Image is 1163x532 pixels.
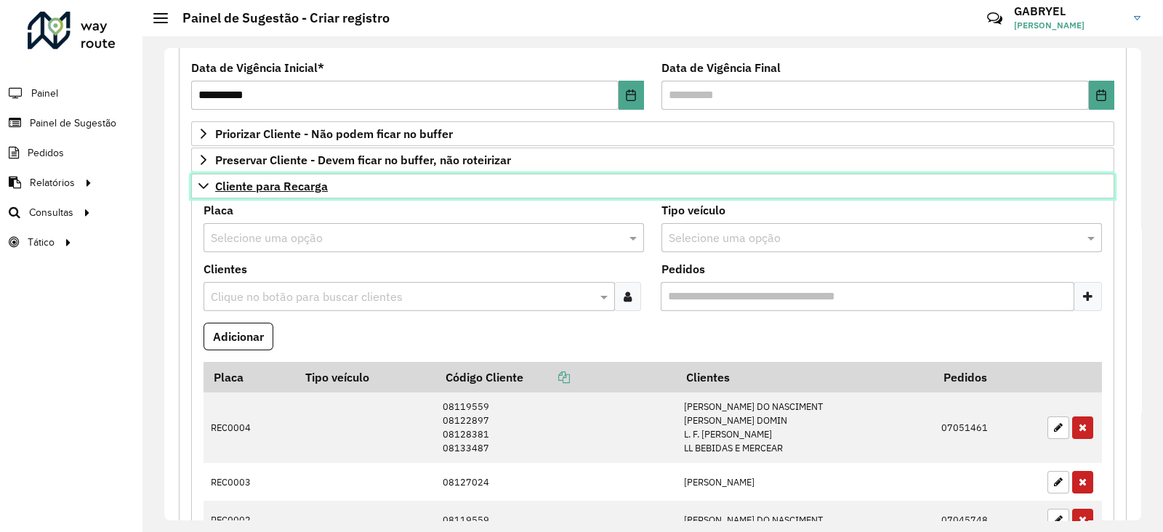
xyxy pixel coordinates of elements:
[191,59,324,76] label: Data de Vigência Inicial
[191,121,1114,146] a: Priorizar Cliente - Não podem ficar no buffer
[661,201,725,219] label: Tipo veículo
[191,174,1114,198] a: Cliente para Recarga
[1014,19,1123,32] span: [PERSON_NAME]
[933,392,1039,463] td: 07051461
[204,201,233,219] label: Placa
[204,260,247,278] label: Clientes
[435,463,676,501] td: 08127024
[168,10,390,26] h2: Painel de Sugestão - Criar registro
[204,392,295,463] td: REC0004
[619,81,644,110] button: Choose Date
[191,148,1114,172] a: Preservar Cliente - Devem ficar no buffer, não roteirizar
[435,362,676,392] th: Código Cliente
[661,260,705,278] label: Pedidos
[676,362,933,392] th: Clientes
[204,362,295,392] th: Placa
[1089,81,1114,110] button: Choose Date
[204,323,273,350] button: Adicionar
[204,463,295,501] td: REC0003
[435,392,676,463] td: 08119559 08122897 08128381 08133487
[661,59,781,76] label: Data de Vigência Final
[523,370,570,384] a: Copiar
[295,362,435,392] th: Tipo veículo
[1014,4,1123,18] h3: GABRYEL
[30,116,116,131] span: Painel de Sugestão
[31,86,58,101] span: Painel
[30,175,75,190] span: Relatórios
[676,392,933,463] td: [PERSON_NAME] DO NASCIMENT [PERSON_NAME] DOMIN L. F. [PERSON_NAME] LL BEBIDAS E MERCEAR
[215,154,511,166] span: Preservar Cliente - Devem ficar no buffer, não roteirizar
[28,145,64,161] span: Pedidos
[676,463,933,501] td: [PERSON_NAME]
[215,180,328,192] span: Cliente para Recarga
[215,128,453,140] span: Priorizar Cliente - Não podem ficar no buffer
[28,235,55,250] span: Tático
[29,205,73,220] span: Consultas
[979,3,1010,34] a: Contato Rápido
[933,362,1039,392] th: Pedidos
